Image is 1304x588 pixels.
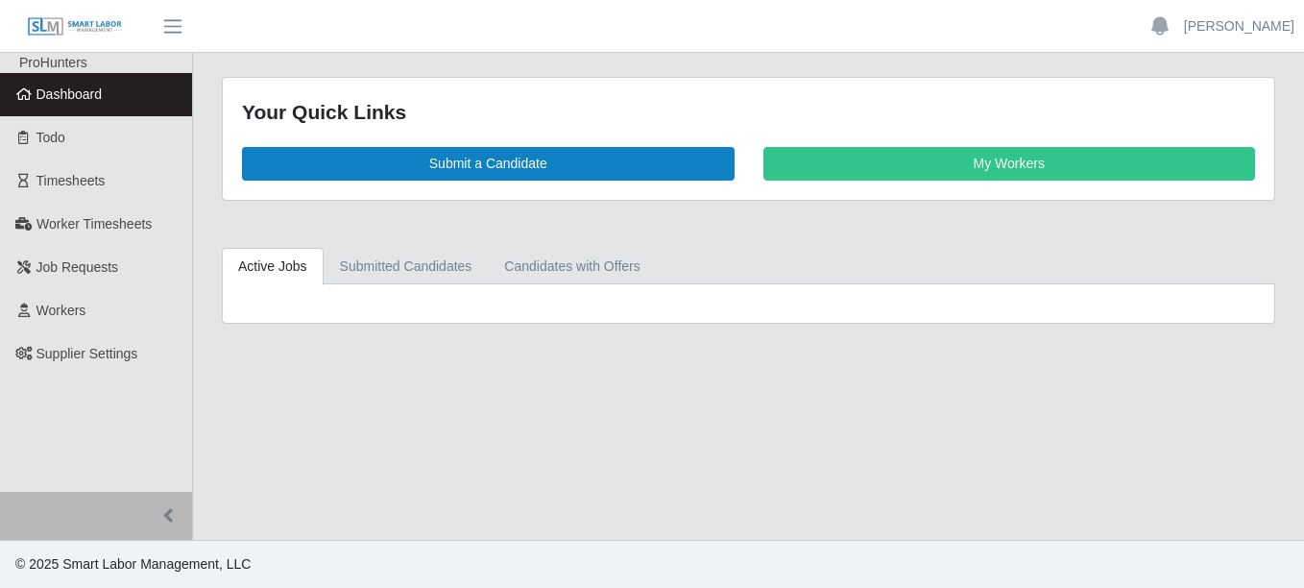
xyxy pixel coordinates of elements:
span: ProHunters [19,55,87,70]
span: Timesheets [36,173,106,188]
div: Your Quick Links [242,97,1255,128]
span: Dashboard [36,86,103,102]
a: [PERSON_NAME] [1184,16,1294,37]
a: Candidates with Offers [488,248,656,285]
a: Active Jobs [222,248,324,285]
img: SLM Logo [27,16,123,37]
span: Workers [36,303,86,318]
a: Submit a Candidate [242,147,735,181]
a: My Workers [763,147,1256,181]
span: © 2025 Smart Labor Management, LLC [15,556,251,572]
span: Supplier Settings [36,346,138,361]
span: Worker Timesheets [36,216,152,232]
span: Todo [36,130,65,145]
span: Job Requests [36,259,119,275]
a: Submitted Candidates [324,248,489,285]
